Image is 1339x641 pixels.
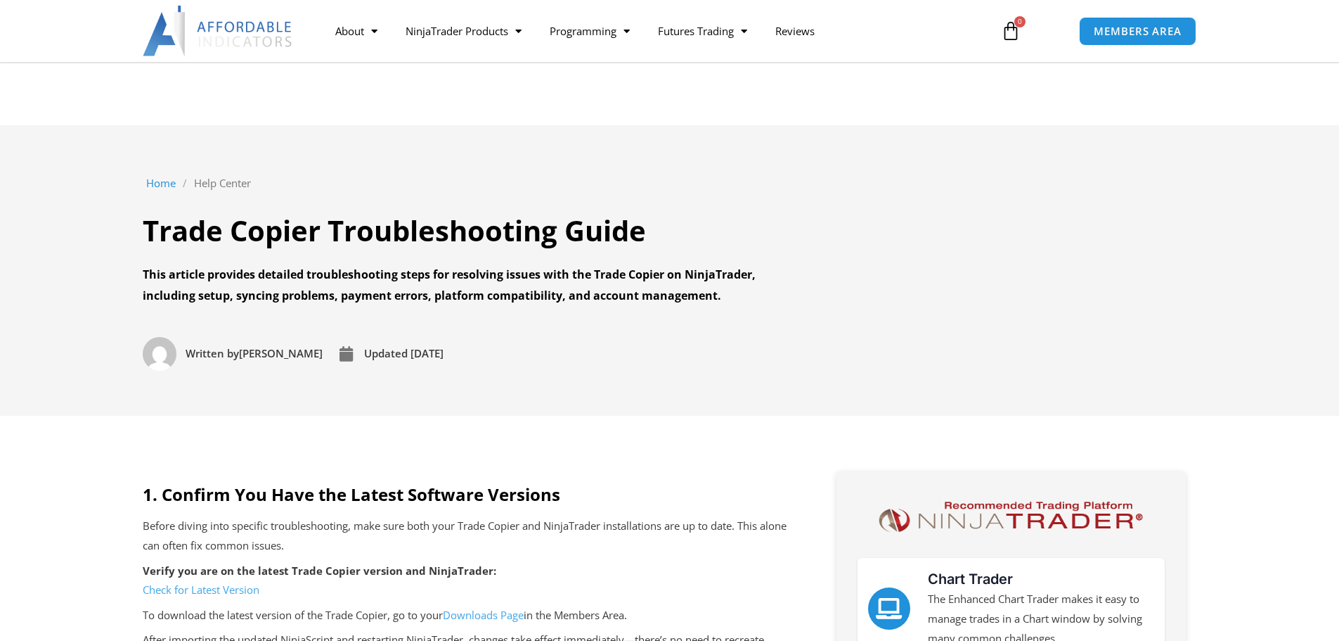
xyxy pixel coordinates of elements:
[443,608,524,622] a: Downloads Page
[183,174,187,193] span: /
[143,265,789,306] div: This article provides detailed troubleshooting steps for resolving issues with the Trade Copier o...
[143,483,560,506] strong: 1. Confirm You Have the Latest Software Versions
[321,15,392,47] a: About
[980,11,1042,51] a: 0
[143,606,787,626] p: To download the latest version of the Trade Copier, go to your in the Members Area.
[1079,17,1196,46] a: MEMBERS AREA
[143,564,496,578] strong: Verify you are on the latest Trade Copier version and NinjaTrader:
[1094,26,1182,37] span: MEMBERS AREA
[321,15,985,47] nav: Menu
[392,15,536,47] a: NinjaTrader Products
[872,497,1149,537] img: NinjaTrader Logo | Affordable Indicators – NinjaTrader
[143,211,789,250] h1: Trade Copier Troubleshooting Guide
[1014,16,1026,27] span: 0
[182,344,323,364] span: [PERSON_NAME]
[536,15,644,47] a: Programming
[868,588,910,630] a: Chart Trader
[928,571,1013,588] a: Chart Trader
[143,6,294,56] img: LogoAI | Affordable Indicators – NinjaTrader
[143,337,176,371] img: Picture of David Koehler
[194,174,251,193] a: Help Center
[761,15,829,47] a: Reviews
[143,583,259,597] a: Check for Latest Version
[364,346,408,360] span: Updated
[410,346,444,360] time: [DATE]
[146,174,176,193] a: Home
[186,346,239,360] span: Written by
[143,516,787,556] p: Before diving into specific troubleshooting, make sure both your Trade Copier and NinjaTrader ins...
[644,15,761,47] a: Futures Trading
